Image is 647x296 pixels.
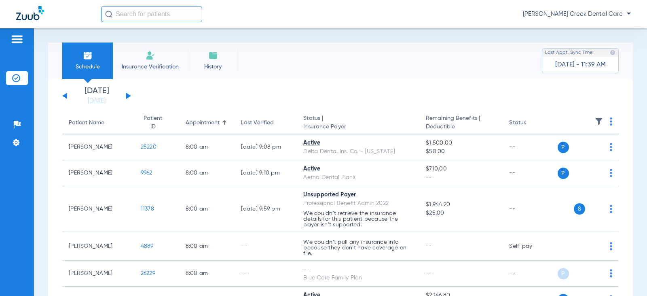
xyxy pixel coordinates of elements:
span: $50.00 [426,147,496,156]
div: Patient Name [69,119,104,127]
span: $1,500.00 [426,139,496,147]
img: History [208,51,218,60]
td: [PERSON_NAME] [62,186,134,232]
span: S [574,203,585,215]
div: Patient Name [69,119,128,127]
td: [PERSON_NAME] [62,134,134,160]
div: Appointment [186,119,220,127]
span: $710.00 [426,165,496,173]
td: -- [503,134,557,160]
span: -- [426,243,432,249]
td: [PERSON_NAME] [62,261,134,287]
td: 8:00 AM [179,160,235,186]
img: group-dot-blue.svg [610,242,612,250]
span: [DATE] - 11:39 AM [555,61,606,69]
td: [DATE] 9:10 PM [235,160,297,186]
span: History [194,63,232,71]
span: [PERSON_NAME] Creek Dental Care [523,10,631,18]
span: Schedule [68,63,107,71]
div: Unsupported Payer [303,191,413,199]
td: [DATE] 9:08 PM [235,134,297,160]
td: 8:00 AM [179,134,235,160]
span: $1,944.20 [426,200,496,209]
td: -- [235,232,297,261]
div: Professional Benefit Admin 2022 [303,199,413,208]
div: Delta Dental Ins. Co. - [US_STATE] [303,147,413,156]
img: Schedule [83,51,93,60]
span: 9962 [141,170,152,176]
td: [PERSON_NAME] [62,232,134,261]
th: Status [503,112,557,134]
div: Patient ID [141,114,173,131]
div: Active [303,165,413,173]
li: [DATE] [72,87,121,105]
a: [DATE] [72,97,121,105]
td: Self-pay [503,232,557,261]
td: -- [503,186,557,232]
td: 8:00 AM [179,232,235,261]
span: Insurance Verification [119,63,182,71]
td: 8:00 AM [179,186,235,232]
td: [PERSON_NAME] [62,160,134,186]
div: Active [303,139,413,147]
span: $25.00 [426,209,496,217]
span: 11378 [141,206,154,212]
th: Remaining Benefits | [419,112,503,134]
span: Last Appt. Sync Time: [545,49,594,57]
th: Status | [297,112,419,134]
img: group-dot-blue.svg [610,169,612,177]
span: 25220 [141,144,156,150]
span: P [558,142,569,153]
td: [DATE] 9:59 PM [235,186,297,232]
img: Zuub Logo [16,6,44,20]
span: 4889 [141,243,154,249]
span: Insurance Payer [303,123,413,131]
img: group-dot-blue.svg [610,205,612,213]
p: We couldn’t retrieve the insurance details for this patient because the payer isn’t supported. [303,211,413,228]
span: -- [426,270,432,276]
img: group-dot-blue.svg [610,269,612,277]
td: 8:00 AM [179,261,235,287]
td: -- [503,160,557,186]
span: P [558,168,569,179]
div: Last Verified [241,119,290,127]
img: last sync help info [610,50,615,55]
input: Search for patients [101,6,202,22]
div: Last Verified [241,119,274,127]
td: -- [235,261,297,287]
img: Search Icon [105,11,112,18]
span: Deductible [426,123,496,131]
td: -- [503,261,557,287]
span: -- [426,173,496,182]
img: filter.svg [595,117,603,126]
div: Appointment [186,119,228,127]
img: hamburger-icon [11,34,23,44]
p: We couldn’t pull any insurance info because they don’t have coverage on file. [303,239,413,256]
div: -- [303,265,413,274]
img: Manual Insurance Verification [146,51,155,60]
div: Blue Care Family Plan [303,274,413,282]
span: 26229 [141,270,155,276]
div: Patient ID [141,114,165,131]
img: group-dot-blue.svg [610,117,612,126]
div: Aetna Dental Plans [303,173,413,182]
img: group-dot-blue.svg [610,143,612,151]
span: P [558,268,569,279]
